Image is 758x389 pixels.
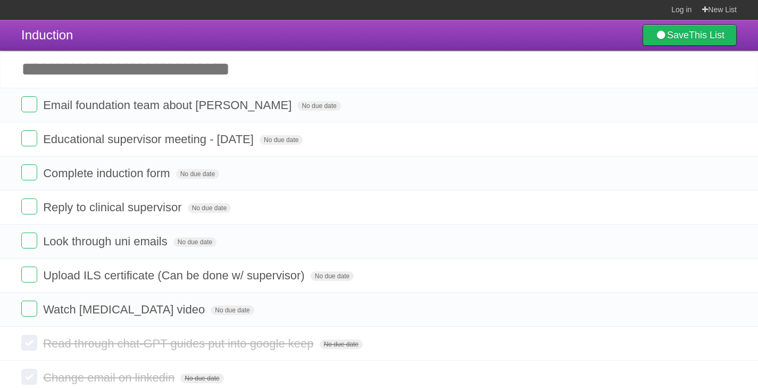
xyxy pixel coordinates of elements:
[173,237,216,247] span: No due date
[21,233,37,249] label: Done
[43,133,256,146] span: Educational supervisor meeting - [DATE]
[21,267,37,283] label: Done
[43,269,307,282] span: Upload ILS certificate (Can be done w/ supervisor)
[43,303,207,316] span: Watch [MEDICAL_DATA] video
[43,201,184,214] span: Reply to clinical supervisor
[260,135,303,145] span: No due date
[643,24,737,46] a: SaveThis List
[21,198,37,214] label: Done
[21,301,37,317] label: Done
[21,130,37,146] label: Done
[43,235,170,248] span: Look through uni emails
[176,169,219,179] span: No due date
[188,203,231,213] span: No due date
[21,335,37,351] label: Done
[320,340,363,349] span: No due date
[43,98,294,112] span: Email foundation team about [PERSON_NAME]
[21,96,37,112] label: Done
[689,30,724,40] b: This List
[43,337,316,350] span: Read through chat-GPT guides put into google keep
[180,374,223,383] span: No due date
[297,101,340,111] span: No due date
[21,28,73,42] span: Induction
[21,369,37,385] label: Done
[43,371,177,384] span: Change email on linkedin
[43,167,172,180] span: Complete induction form
[21,164,37,180] label: Done
[311,271,354,281] span: No due date
[211,305,254,315] span: No due date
